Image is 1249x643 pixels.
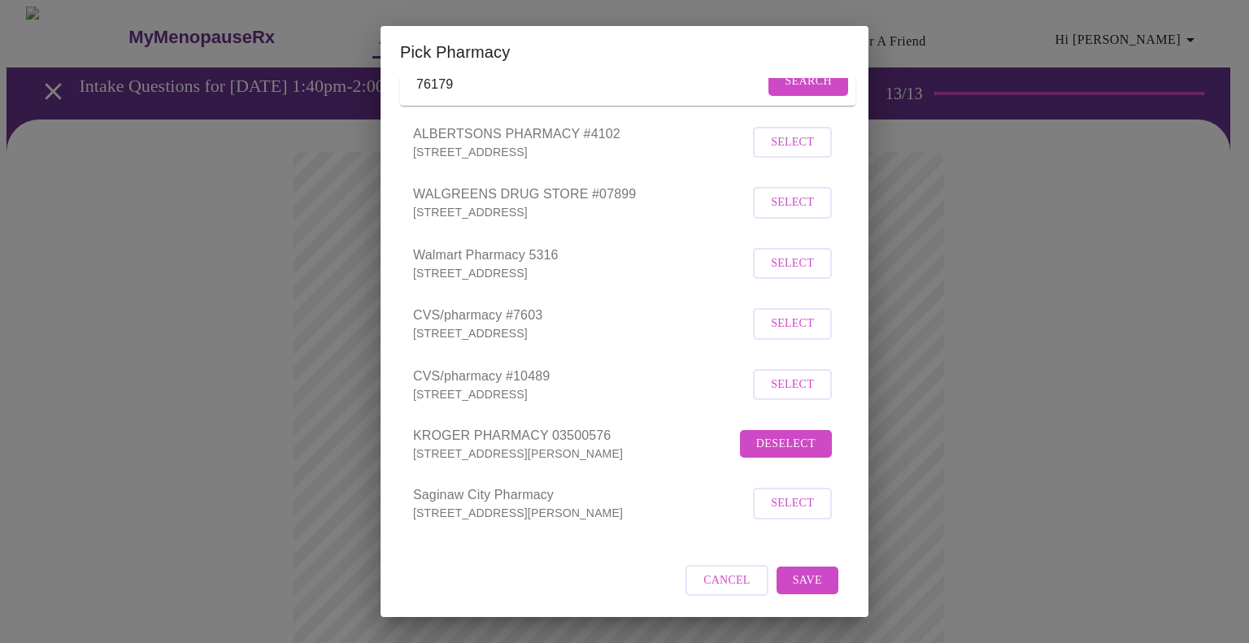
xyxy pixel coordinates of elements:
[777,567,838,595] button: Save
[768,67,848,96] button: Search
[753,369,832,401] button: Select
[413,185,749,204] span: WALGREENS DRUG STORE #07899
[413,445,736,462] p: [STREET_ADDRESS][PERSON_NAME]
[413,367,749,386] span: CVS/pharmacy #10489
[413,265,749,281] p: [STREET_ADDRESS]
[413,124,749,144] span: ALBERTSONS PHARMACY #4102
[413,204,749,220] p: [STREET_ADDRESS]
[740,430,832,458] button: Deselect
[753,127,832,159] button: Select
[413,306,749,325] span: CVS/pharmacy #7603
[771,254,814,274] span: Select
[785,72,832,92] span: Search
[753,308,832,340] button: Select
[756,434,816,454] span: Deselect
[703,571,751,591] span: Cancel
[771,133,814,153] span: Select
[413,485,749,505] span: Saginaw City Pharmacy
[413,386,749,402] p: [STREET_ADDRESS]
[413,505,749,521] p: [STREET_ADDRESS][PERSON_NAME]
[771,375,814,395] span: Select
[771,314,814,334] span: Select
[413,144,749,160] p: [STREET_ADDRESS]
[753,248,832,280] button: Select
[771,493,814,514] span: Select
[413,245,749,265] span: Walmart Pharmacy 5316
[685,565,768,597] button: Cancel
[771,193,814,213] span: Select
[753,187,832,219] button: Select
[793,571,822,591] span: Save
[400,39,849,65] h2: Pick Pharmacy
[413,325,749,341] p: [STREET_ADDRESS]
[416,72,764,98] input: Send a message to your care team
[413,426,736,445] span: KROGER PHARMACY 03500576
[753,488,832,519] button: Select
